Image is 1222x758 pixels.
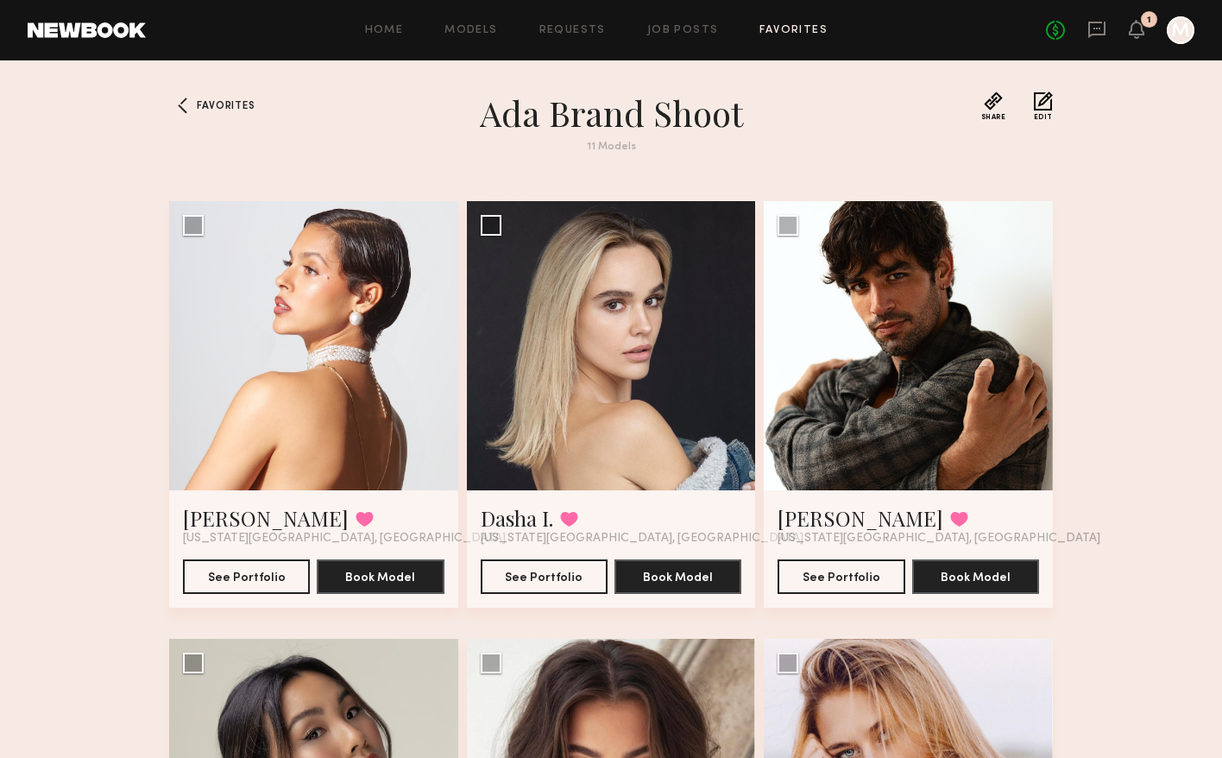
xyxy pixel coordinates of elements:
[183,504,349,532] a: [PERSON_NAME]
[444,25,497,36] a: Models
[481,532,803,546] span: [US_STATE][GEOGRAPHIC_DATA], [GEOGRAPHIC_DATA]
[1034,92,1053,121] button: Edit
[912,559,1039,594] button: Book Model
[183,532,506,546] span: [US_STATE][GEOGRAPHIC_DATA], [GEOGRAPHIC_DATA]
[183,559,310,594] button: See Portfolio
[778,532,1100,546] span: [US_STATE][GEOGRAPHIC_DATA], [GEOGRAPHIC_DATA]
[778,504,943,532] a: [PERSON_NAME]
[481,504,553,532] a: Dasha I.
[169,92,197,119] a: Favorites
[912,569,1039,584] a: Book Model
[981,114,1006,121] span: Share
[614,569,741,584] a: Book Model
[778,559,904,594] button: See Portfolio
[614,559,741,594] button: Book Model
[539,25,606,36] a: Requests
[647,25,719,36] a: Job Posts
[1034,114,1053,121] span: Edit
[1147,16,1151,25] div: 1
[300,92,922,135] h1: Ada Brand Shoot
[300,142,922,153] div: 11 Models
[759,25,828,36] a: Favorites
[197,101,255,111] span: Favorites
[365,25,404,36] a: Home
[981,92,1006,121] button: Share
[481,559,608,594] button: See Portfolio
[317,569,444,584] a: Book Model
[1167,16,1194,44] a: M
[317,559,444,594] button: Book Model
